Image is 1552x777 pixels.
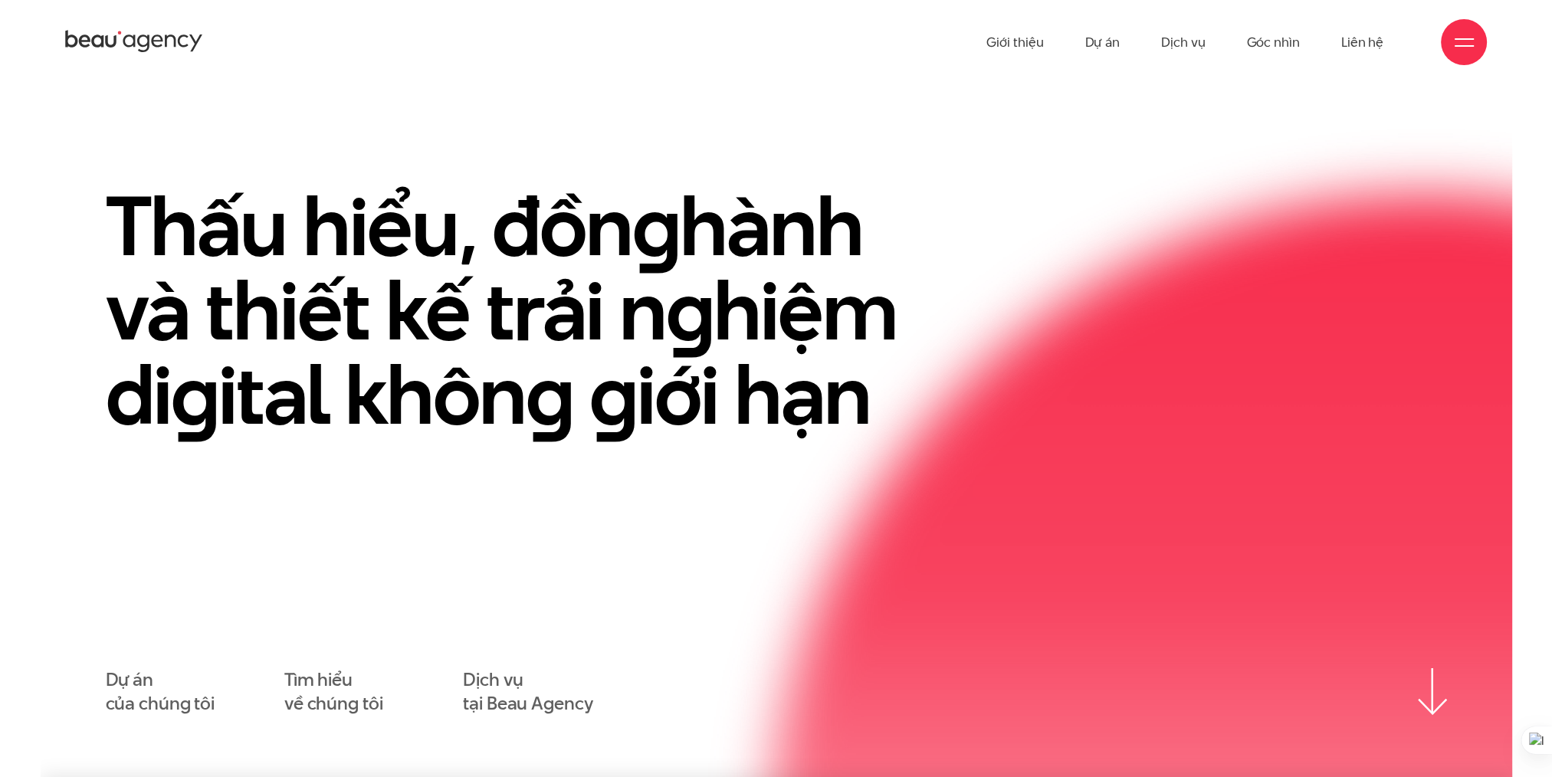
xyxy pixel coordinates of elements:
h1: Thấu hiểu, đồn hành và thiết kế trải n hiệm di ital khôn iới hạn [106,184,949,437]
en: g [632,169,680,284]
a: Dịch vụtại Beau Agency [463,668,592,716]
a: Dự áncủa chúng tôi [106,668,215,716]
a: Tìm hiểuvề chúng tôi [284,668,383,716]
en: g [666,253,714,368]
en: g [526,337,573,452]
en: g [589,337,637,452]
en: g [171,337,218,452]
